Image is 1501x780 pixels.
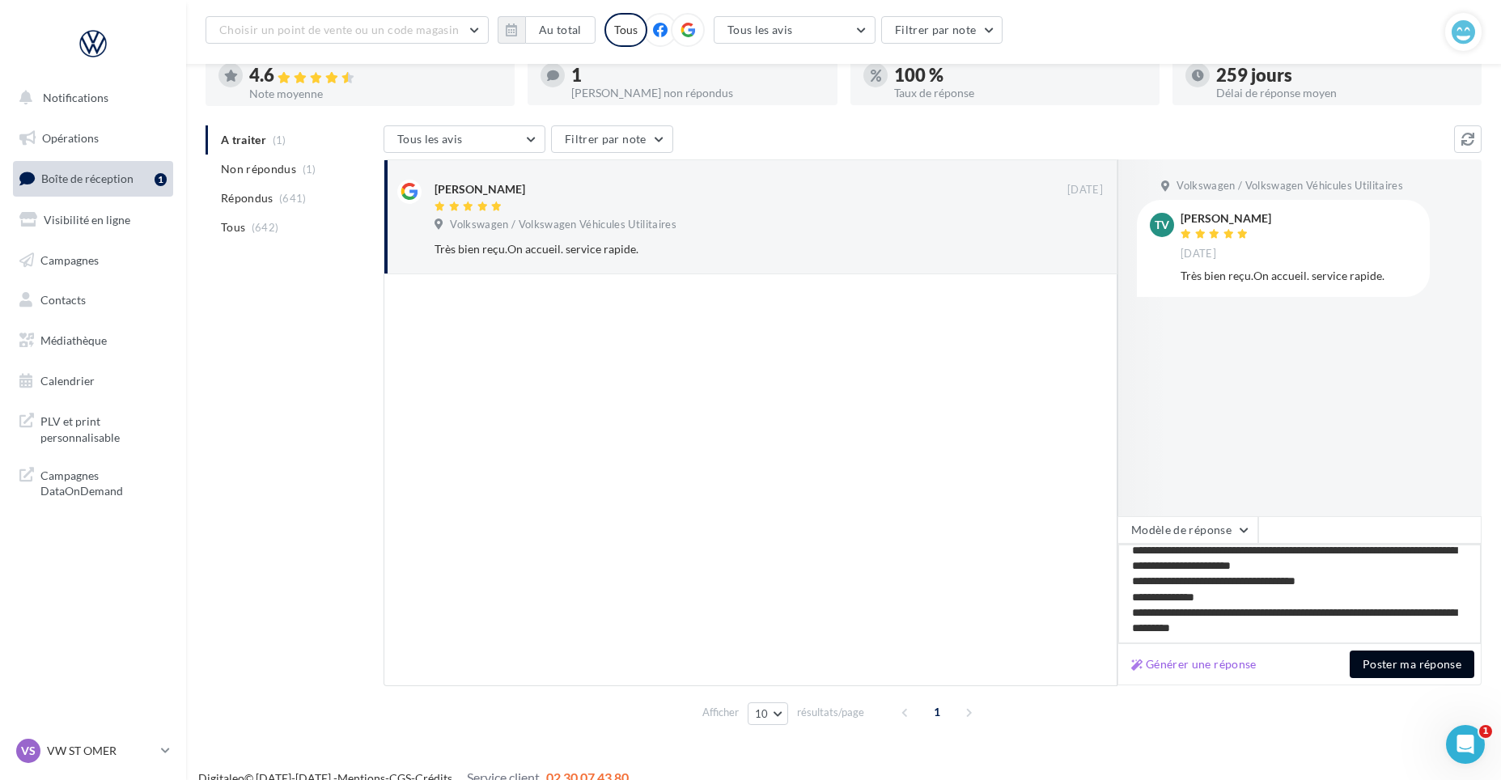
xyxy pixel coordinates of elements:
span: Choisir un point de vente ou un code magasin [219,23,459,36]
div: [PERSON_NAME] [1181,213,1271,224]
button: Poster ma réponse [1350,651,1474,678]
button: Choisir un point de vente ou un code magasin [206,16,489,44]
div: Taux de réponse [894,87,1147,99]
span: Boîte de réception [41,172,134,185]
button: Générer une réponse [1125,655,1263,674]
div: Tous [604,13,647,47]
span: Afficher [702,705,739,720]
button: Tous les avis [384,125,545,153]
button: Au total [498,16,596,44]
button: Tous les avis [714,16,876,44]
div: Délai de réponse moyen [1216,87,1469,99]
span: [DATE] [1067,183,1103,197]
a: Visibilité en ligne [10,203,176,237]
span: Non répondus [221,161,296,177]
button: Notifications [10,81,170,115]
span: 1 [924,699,950,725]
a: Contacts [10,283,176,317]
span: Tous [221,219,245,235]
span: Tous les avis [727,23,793,36]
button: Au total [525,16,596,44]
span: 1 [1479,725,1492,738]
div: 1 [571,66,824,84]
span: [DATE] [1181,247,1216,261]
a: Médiathèque [10,324,176,358]
span: 10 [755,707,769,720]
span: Campagnes DataOnDemand [40,464,167,499]
button: Filtrer par note [551,125,673,153]
iframe: Intercom live chat [1446,725,1485,764]
span: TV [1155,217,1169,233]
span: Campagnes [40,252,99,266]
span: Notifications [43,91,108,104]
div: 1 [155,173,167,186]
div: Très bien reçu.On accueil. service rapide. [435,241,998,257]
button: Modèle de réponse [1117,516,1258,544]
div: 4.6 [249,66,502,85]
a: PLV et print personnalisable [10,404,176,451]
span: Volkswagen / Volkswagen Véhicules Utilitaires [1177,179,1403,193]
a: Opérations [10,121,176,155]
div: Note moyenne [249,88,502,100]
span: (642) [252,221,279,234]
div: Très bien reçu.On accueil. service rapide. [1181,268,1417,284]
span: Calendrier [40,374,95,388]
span: Opérations [42,131,99,145]
span: VS [21,743,36,759]
button: Filtrer par note [881,16,1003,44]
button: 10 [748,702,789,725]
span: Visibilité en ligne [44,213,130,227]
a: VS VW ST OMER [13,735,173,766]
a: Campagnes DataOnDemand [10,458,176,506]
div: [PERSON_NAME] [435,181,525,197]
span: résultats/page [797,705,864,720]
div: 259 jours [1216,66,1469,84]
span: Tous les avis [397,132,463,146]
div: [PERSON_NAME] non répondus [571,87,824,99]
span: Volkswagen / Volkswagen Véhicules Utilitaires [450,218,676,232]
span: (641) [279,192,307,205]
a: Campagnes [10,244,176,278]
div: 100 % [894,66,1147,84]
p: VW ST OMER [47,743,155,759]
span: Répondus [221,190,273,206]
a: Boîte de réception1 [10,161,176,196]
span: (1) [303,163,316,176]
span: Médiathèque [40,333,107,347]
a: Calendrier [10,364,176,398]
span: PLV et print personnalisable [40,410,167,445]
span: Contacts [40,293,86,307]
